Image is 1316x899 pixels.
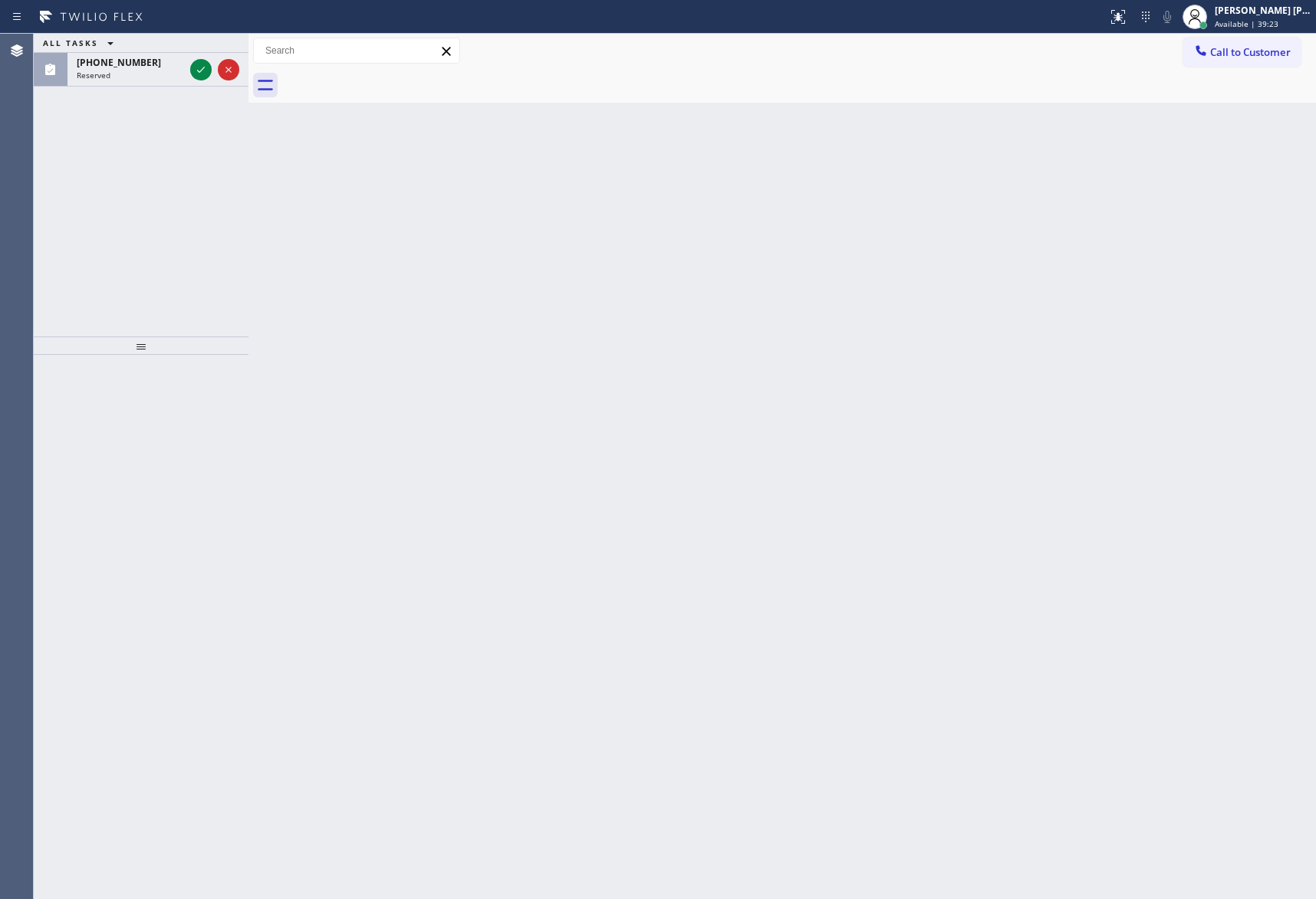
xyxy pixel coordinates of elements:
span: Available | 39:23 [1215,18,1278,29]
button: Call to Customer [1183,38,1301,67]
span: [PHONE_NUMBER] [77,56,161,69]
div: [PERSON_NAME] [PERSON_NAME] [1215,4,1311,17]
span: Call to Customer [1210,45,1291,59]
span: ALL TASKS [43,38,98,48]
input: Search [254,38,459,63]
span: Reserved [77,70,110,80]
button: Accept [190,59,212,80]
button: ALL TASKS [34,34,129,52]
button: Mute [1156,6,1178,28]
button: Reject [218,59,239,80]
